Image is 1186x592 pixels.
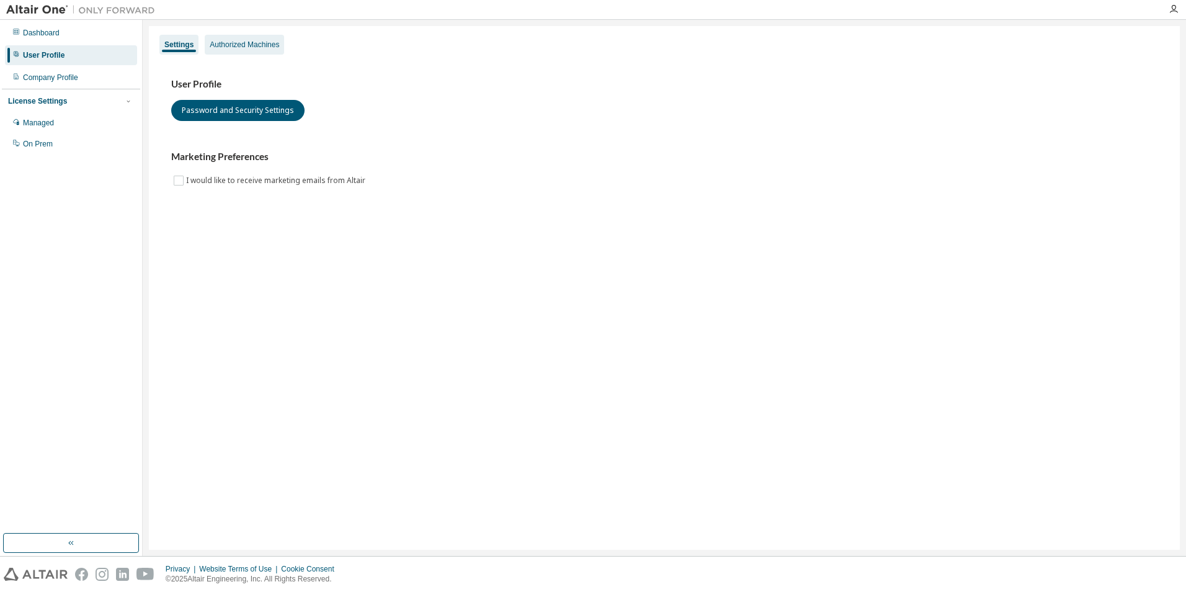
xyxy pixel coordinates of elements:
button: Password and Security Settings [171,100,305,121]
div: Website Terms of Use [199,564,281,574]
div: Cookie Consent [281,564,341,574]
div: On Prem [23,139,53,149]
div: Privacy [166,564,199,574]
div: License Settings [8,96,67,106]
div: User Profile [23,50,65,60]
div: Settings [164,40,194,50]
div: Company Profile [23,73,78,83]
h3: User Profile [171,78,1157,91]
h3: Marketing Preferences [171,151,1157,163]
img: facebook.svg [75,568,88,581]
img: linkedin.svg [116,568,129,581]
div: Authorized Machines [210,40,279,50]
div: Dashboard [23,28,60,38]
img: Altair One [6,4,161,16]
label: I would like to receive marketing emails from Altair [186,173,368,188]
img: instagram.svg [96,568,109,581]
img: youtube.svg [136,568,154,581]
img: altair_logo.svg [4,568,68,581]
div: Managed [23,118,54,128]
p: © 2025 Altair Engineering, Inc. All Rights Reserved. [166,574,342,585]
